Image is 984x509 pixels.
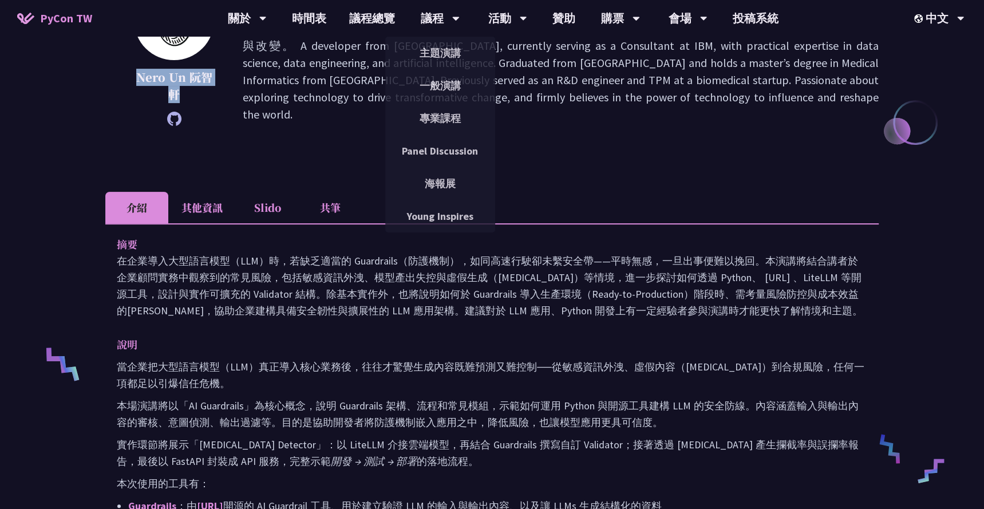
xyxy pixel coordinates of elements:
[117,358,867,392] p: 當企業把大型語言模型（LLM）真正導入核心業務後，往往才驚覺生成內容既難預測又難控制──從敏感資訊外洩、虛假內容（[MEDICAL_DATA]）到合規風險，任何一項都足以引爆信任危機。
[117,252,867,319] p: 在企業導入大型語言模型（LLM）時，若缺乏適當的 Guardrails（防護機制），如同高速行駛卻未繫安全帶——平時無感，一旦出事便難以挽回。本演講將結合講者於企業顧問實務中觀察到的常見風險，包...
[117,475,867,492] p: 本次使用的工具有：
[236,192,299,223] li: Slido
[168,192,236,223] li: 其他資訊
[385,72,495,99] a: 一般演講
[17,13,34,24] img: Home icon of PyCon TW 2025
[117,397,867,431] p: 本場演講將以「AI Guardrails」為核心概念，說明 Guardrails 架構、流程和常見模組，示範如何運用 Python 與開源工具建構 LLM 的安全防線。內容涵蓋輸入與輸出內容的審...
[117,436,867,469] p: 實作環節將展示「[MEDICAL_DATA] Detector」：以 LiteLLM 介接雲端模型，再結合 Guardrails 撰寫自訂 Validator；接著透過 [MEDICAL_DAT...
[385,203,495,230] a: Young Inspires
[117,336,844,353] p: 說明
[40,10,92,27] span: PyCon TW
[105,192,168,223] li: 介紹
[134,69,214,103] p: Nero Un 阮智軒
[385,137,495,164] a: Panel Discussion
[385,40,495,66] a: 主題演講
[385,170,495,197] a: 海報展
[385,105,495,132] a: 專業課程
[117,236,844,252] p: 摘要
[914,14,926,23] img: Locale Icon
[331,455,417,468] em: 開發 → 測試 → 部署
[299,192,362,223] li: 共筆
[6,4,104,33] a: PyCon TW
